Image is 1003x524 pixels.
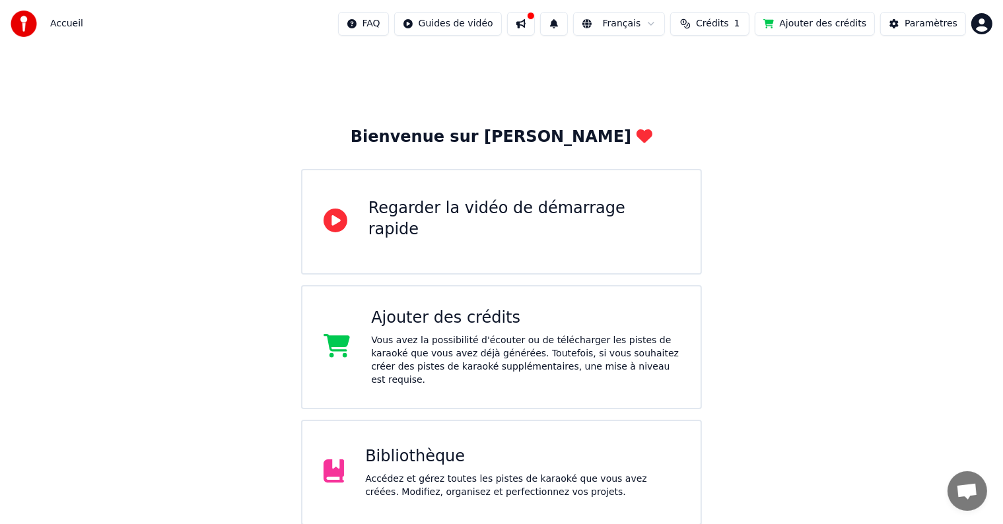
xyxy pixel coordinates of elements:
[880,12,966,36] button: Paramètres
[948,471,987,511] a: Ouvrir le chat
[394,12,502,36] button: Guides de vidéo
[696,17,728,30] span: Crédits
[365,446,679,467] div: Bibliothèque
[50,17,83,30] span: Accueil
[371,308,679,329] div: Ajouter des crédits
[365,473,679,499] div: Accédez et gérez toutes les pistes de karaoké que vous avez créées. Modifiez, organisez et perfec...
[338,12,389,36] button: FAQ
[734,17,740,30] span: 1
[50,17,83,30] nav: breadcrumb
[670,12,749,36] button: Crédits1
[905,17,957,30] div: Paramètres
[371,334,679,387] div: Vous avez la possibilité d'écouter ou de télécharger les pistes de karaoké que vous avez déjà gén...
[368,198,680,240] div: Regarder la vidéo de démarrage rapide
[755,12,875,36] button: Ajouter des crédits
[11,11,37,37] img: youka
[351,127,652,148] div: Bienvenue sur [PERSON_NAME]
